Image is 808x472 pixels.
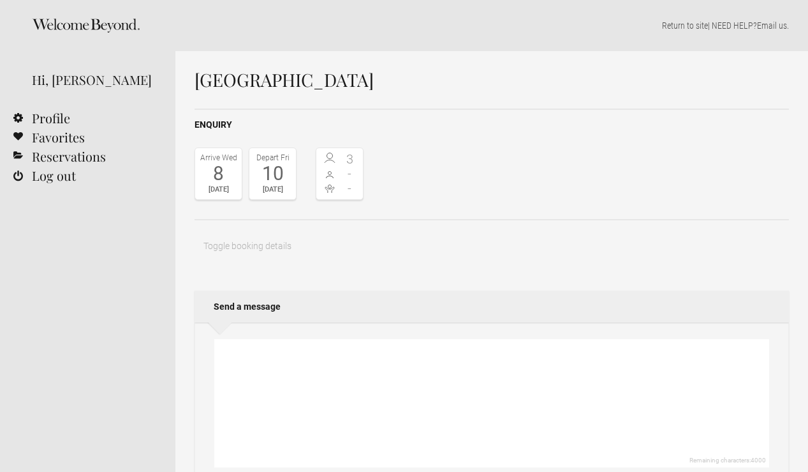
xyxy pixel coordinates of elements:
a: Return to site [662,20,708,31]
div: 10 [253,164,293,183]
h2: Enquiry [195,118,789,132]
div: Hi, [PERSON_NAME] [32,70,156,89]
div: 8 [198,164,239,183]
p: | NEED HELP? . [195,19,789,32]
div: Depart Fri [253,151,293,164]
div: [DATE] [198,183,239,196]
h1: [GEOGRAPHIC_DATA] [195,70,789,89]
div: Arrive Wed [198,151,239,164]
div: [DATE] [253,183,293,196]
span: 3 [340,153,360,165]
a: Email us [757,20,787,31]
span: - [340,167,360,180]
button: Toggle booking details [195,233,300,259]
span: - [340,182,360,195]
h2: Send a message [195,291,789,323]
